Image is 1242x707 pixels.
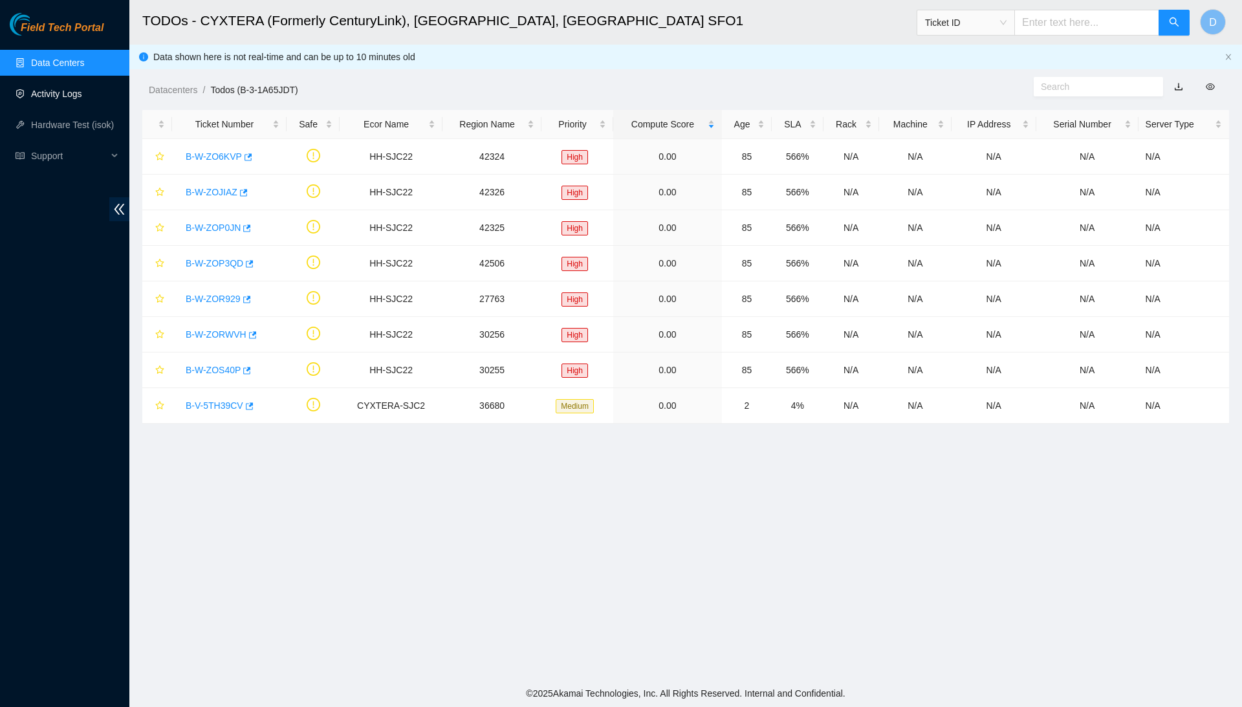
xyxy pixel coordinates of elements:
button: close [1225,53,1232,61]
span: High [561,150,588,164]
td: 85 [722,175,772,210]
span: Ticket ID [925,13,1007,32]
td: 0.00 [613,210,722,246]
td: 85 [722,281,772,317]
td: N/A [1036,281,1138,317]
td: N/A [1138,139,1229,175]
td: N/A [879,139,952,175]
td: N/A [823,353,879,388]
td: 85 [722,139,772,175]
a: Datacenters [149,85,197,95]
td: N/A [952,388,1036,424]
td: 0.00 [613,139,722,175]
td: 566% [772,317,823,353]
span: double-left [109,197,129,221]
td: 85 [722,353,772,388]
td: 85 [722,317,772,353]
td: CYXTERA-SJC2 [340,388,442,424]
td: 2 [722,388,772,424]
td: N/A [879,175,952,210]
td: HH-SJC22 [340,246,442,281]
span: exclamation-circle [307,327,320,340]
span: D [1209,14,1217,30]
span: High [561,364,588,378]
input: Search [1041,80,1146,94]
a: B-W-ZOS40P [186,365,241,375]
button: D [1200,9,1226,35]
td: 566% [772,139,823,175]
span: Medium [556,399,594,413]
button: download [1164,76,1193,97]
td: N/A [823,175,879,210]
span: High [561,292,588,307]
a: Akamai TechnologiesField Tech Portal [10,23,103,40]
td: N/A [823,139,879,175]
td: N/A [952,281,1036,317]
button: star [149,395,165,416]
td: 85 [722,246,772,281]
td: N/A [1036,210,1138,246]
span: exclamation-circle [307,291,320,305]
td: 0.00 [613,281,722,317]
a: Data Centers [31,58,84,68]
a: Activity Logs [31,89,82,99]
a: B-W-ZOP0JN [186,223,241,233]
td: N/A [879,246,952,281]
span: exclamation-circle [307,184,320,198]
td: N/A [1138,281,1229,317]
span: star [155,401,164,411]
td: N/A [952,139,1036,175]
td: HH-SJC22 [340,210,442,246]
td: 42506 [442,246,541,281]
button: star [149,146,165,167]
a: B-W-ZOP3QD [186,258,243,268]
span: / [202,85,205,95]
button: star [149,217,165,238]
td: N/A [952,317,1036,353]
td: 30256 [442,317,541,353]
td: N/A [1138,175,1229,210]
td: N/A [1036,175,1138,210]
td: HH-SJC22 [340,175,442,210]
td: N/A [879,317,952,353]
td: 0.00 [613,353,722,388]
td: HH-SJC22 [340,317,442,353]
td: 566% [772,210,823,246]
td: N/A [823,246,879,281]
span: star [155,152,164,162]
td: 30255 [442,353,541,388]
td: 42325 [442,210,541,246]
td: 566% [772,246,823,281]
span: star [155,294,164,305]
span: eye [1206,82,1215,91]
td: 566% [772,281,823,317]
td: N/A [1036,139,1138,175]
span: Field Tech Portal [21,22,103,34]
a: B-W-ZOJIAZ [186,187,237,197]
td: N/A [952,353,1036,388]
td: N/A [952,210,1036,246]
td: N/A [1138,317,1229,353]
td: 27763 [442,281,541,317]
span: High [561,221,588,235]
a: Todos (B-3-1A65JDT) [210,85,298,95]
a: B-W-ZORWVH [186,329,246,340]
span: High [561,328,588,342]
td: 42326 [442,175,541,210]
button: star [149,360,165,380]
td: 42324 [442,139,541,175]
td: N/A [1036,353,1138,388]
button: star [149,288,165,309]
span: Support [31,143,107,169]
a: B-W-ZO6KVP [186,151,242,162]
td: N/A [879,210,952,246]
span: star [155,223,164,234]
button: star [149,324,165,345]
td: N/A [879,281,952,317]
td: 566% [772,353,823,388]
img: Akamai Technologies [10,13,65,36]
span: star [155,365,164,376]
td: N/A [952,175,1036,210]
td: N/A [823,281,879,317]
